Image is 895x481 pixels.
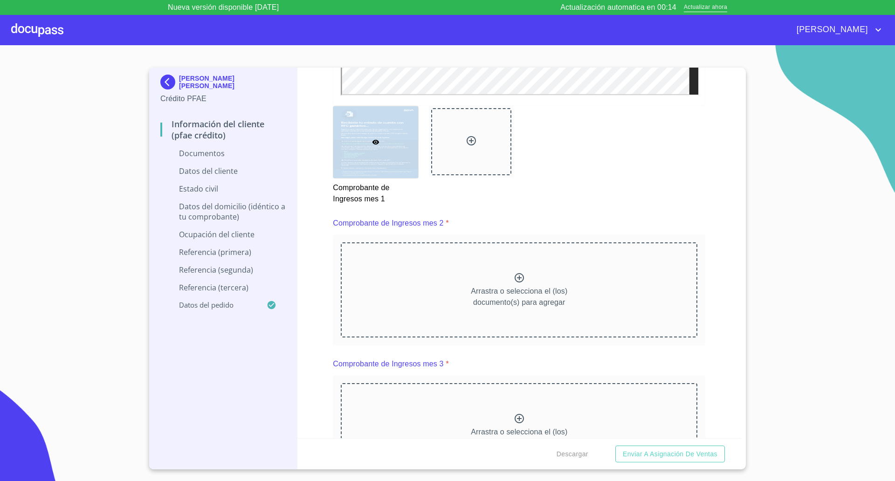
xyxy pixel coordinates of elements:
[160,282,286,293] p: Referencia (tercera)
[160,300,267,309] p: Datos del pedido
[160,148,286,158] p: Documentos
[790,22,884,37] button: account of current user
[160,118,286,141] p: Información del cliente (PFAE crédito)
[333,358,443,370] p: Comprobante de Ingresos mes 3
[160,75,286,93] div: [PERSON_NAME] [PERSON_NAME]
[168,2,279,13] p: Nueva versión disponible [DATE]
[333,179,418,205] p: Comprobante de Ingresos mes 1
[615,446,725,463] button: Enviar a Asignación de Ventas
[553,446,592,463] button: Descargar
[790,22,873,37] span: [PERSON_NAME]
[623,448,717,460] span: Enviar a Asignación de Ventas
[471,286,567,308] p: Arrastra o selecciona el (los) documento(s) para agregar
[160,93,286,104] p: Crédito PFAE
[684,3,727,13] span: Actualizar ahora
[160,166,286,176] p: Datos del cliente
[160,201,286,222] p: Datos del domicilio (idéntico a tu comprobante)
[179,75,286,89] p: [PERSON_NAME] [PERSON_NAME]
[333,218,443,229] p: Comprobante de Ingresos mes 2
[160,184,286,194] p: Estado Civil
[160,75,179,89] img: Docupass spot blue
[471,426,567,449] p: Arrastra o selecciona el (los) documento(s) para agregar
[557,448,588,460] span: Descargar
[160,247,286,257] p: Referencia (primera)
[160,229,286,240] p: Ocupación del Cliente
[560,2,676,13] p: Actualización automatica en 00:14
[160,265,286,275] p: Referencia (segunda)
